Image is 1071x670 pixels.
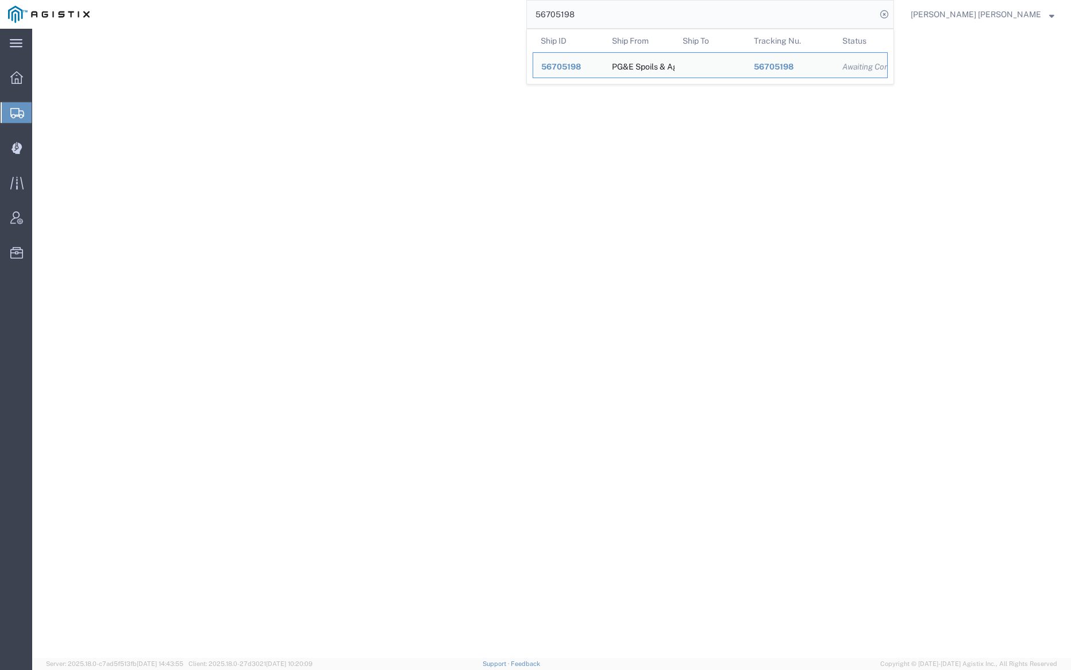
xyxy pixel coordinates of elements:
[541,62,581,71] span: 56705198
[754,62,793,71] span: 56705198
[527,1,876,28] input: Search for shipment number, reference number
[834,29,888,52] th: Status
[483,660,511,667] a: Support
[754,61,827,73] div: 56705198
[533,29,893,84] table: Search Results
[533,29,604,52] th: Ship ID
[32,29,1071,658] iframe: FS Legacy Container
[910,7,1055,21] button: [PERSON_NAME] [PERSON_NAME]
[880,659,1057,669] span: Copyright © [DATE]-[DATE] Agistix Inc., All Rights Reserved
[188,660,313,667] span: Client: 2025.18.0-27d3021
[842,61,879,73] div: Awaiting Confirmation
[137,660,183,667] span: [DATE] 14:43:55
[675,29,746,52] th: Ship To
[746,29,835,52] th: Tracking Nu.
[541,61,596,73] div: 56705198
[511,660,540,667] a: Feedback
[911,8,1041,21] span: Kayte Bray Dogali
[612,53,667,78] div: PG&E Spoils & Aggregates
[46,660,183,667] span: Server: 2025.18.0-c7ad5f513fb
[8,6,90,23] img: logo
[604,29,675,52] th: Ship From
[266,660,313,667] span: [DATE] 10:20:09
